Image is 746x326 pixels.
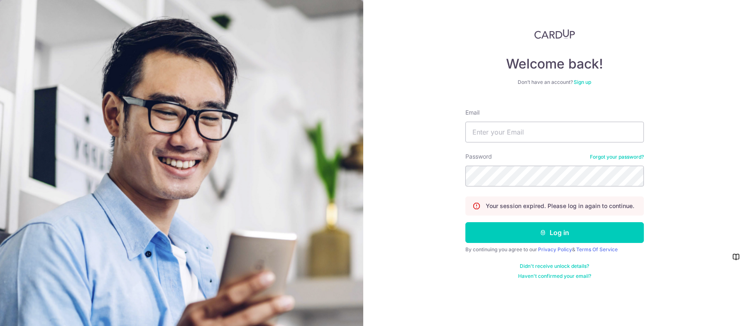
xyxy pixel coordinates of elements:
a: Privacy Policy [538,246,572,252]
a: Sign up [574,79,591,85]
div: Don’t have an account? [465,79,644,86]
a: Didn't receive unlock details? [520,263,589,270]
img: CardUp Logo [534,29,575,39]
a: Forgot your password? [590,154,644,160]
div: By continuing you agree to our & [465,246,644,253]
button: Log in [465,222,644,243]
label: Email [465,108,479,117]
a: Terms Of Service [576,246,618,252]
label: Password [465,152,492,161]
input: Enter your Email [465,122,644,142]
a: Haven't confirmed your email? [518,273,591,279]
p: Your session expired. Please log in again to continue. [486,202,634,210]
h4: Welcome back! [465,56,644,72]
